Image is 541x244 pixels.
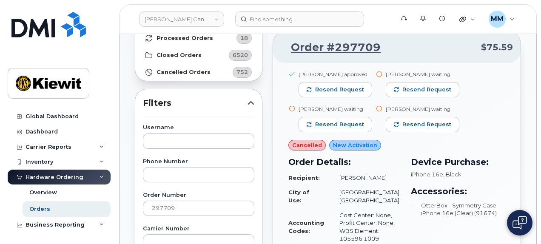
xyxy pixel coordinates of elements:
[157,69,211,76] strong: Cancelled Orders
[483,11,521,28] div: Michael Manahan
[288,156,401,168] h3: Order Details:
[332,170,401,185] td: [PERSON_NAME]
[288,189,310,204] strong: City of Use:
[402,86,451,94] span: Resend request
[236,68,248,76] span: 752
[281,40,381,55] a: Order #297709
[157,35,213,42] strong: Processed Orders
[288,174,320,181] strong: Recipient:
[481,41,513,54] span: $75.59
[411,171,443,178] span: iPhone 16e
[143,125,254,131] label: Username
[443,171,461,178] span: , Black
[386,105,459,113] div: [PERSON_NAME] waiting
[292,141,322,149] span: cancelled
[299,105,372,113] div: [PERSON_NAME] waiting
[139,11,224,27] a: Kiewit Canada Inc
[411,156,505,168] h3: Device Purchase:
[143,193,254,198] label: Order Number
[299,82,372,97] button: Resend request
[411,185,505,198] h3: Accessories:
[240,34,248,42] span: 18
[288,219,324,234] strong: Accounting Codes:
[315,121,364,128] span: Resend request
[332,185,401,207] td: [GEOGRAPHIC_DATA], [GEOGRAPHIC_DATA]
[453,11,481,28] div: Quicklinks
[143,97,248,109] span: Filters
[491,14,504,24] span: MM
[299,71,372,78] div: [PERSON_NAME] approved
[315,86,364,94] span: Resend request
[143,226,254,232] label: Carrier Number
[157,52,202,59] strong: Closed Orders
[135,64,262,81] a: Cancelled Orders752
[235,11,364,27] input: Find something...
[386,117,459,132] button: Resend request
[402,121,451,128] span: Resend request
[299,117,372,132] button: Resend request
[143,159,254,165] label: Phone Number
[333,141,377,149] span: New Activation
[386,82,459,97] button: Resend request
[135,30,262,47] a: Processed Orders18
[411,201,505,217] li: OtterBox - Symmetry Case iPhone 16e (Clear) (91674)
[513,216,527,230] img: Open chat
[135,47,262,64] a: Closed Orders6520
[386,71,459,78] div: [PERSON_NAME] waiting
[233,51,248,59] span: 6520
